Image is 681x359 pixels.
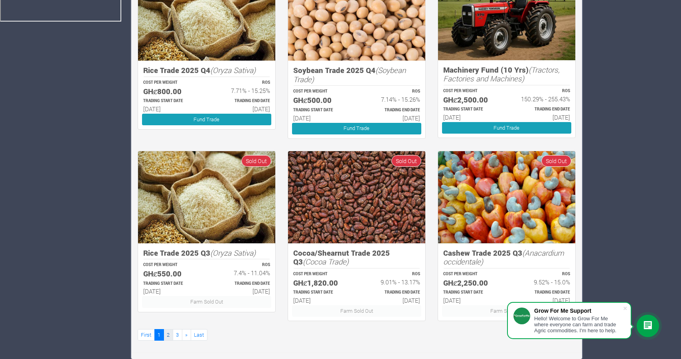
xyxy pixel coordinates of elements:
[292,123,421,134] a: Fund Trade
[214,262,270,268] p: ROS
[391,155,421,167] span: Sold Out
[443,88,499,94] p: COST PER WEIGHT
[514,297,570,304] h6: [DATE]
[173,329,182,341] a: 3
[154,329,164,341] a: 1
[364,89,420,95] p: ROS
[293,107,349,113] p: Estimated Trading Start Date
[143,66,270,75] h5: Rice Trade 2025 Q4
[293,290,349,296] p: Estimated Trading Start Date
[143,269,199,278] h5: GHȼ550.00
[210,248,256,258] i: (Oryza Sativa)
[443,297,499,304] h6: [DATE]
[143,262,199,268] p: COST PER WEIGHT
[514,278,570,286] h6: 9.52% - 15.0%
[442,122,571,134] a: Fund Trade
[541,155,571,167] span: Sold Out
[514,95,570,103] h6: 150.29% - 255.43%
[443,114,499,121] h6: [DATE]
[214,87,270,94] h6: 7.71% - 15.25%
[214,80,270,86] p: ROS
[364,278,420,286] h6: 9.01% - 13.17%
[293,66,420,84] h5: Soybean Trade 2025 Q4
[364,107,420,113] p: Estimated Trading End Date
[143,249,270,258] h5: Rice Trade 2025 Q3
[185,331,188,338] span: »
[293,114,349,122] h6: [DATE]
[534,308,623,314] div: Grow For Me Support
[514,107,570,112] p: Estimated Trading End Date
[143,105,199,112] h6: [DATE]
[138,151,275,243] img: growforme image
[143,87,199,96] h5: GHȼ800.00
[364,297,420,304] h6: [DATE]
[514,290,570,296] p: Estimated Trading End Date
[214,269,270,276] h6: 7.4% - 11.04%
[214,288,270,295] h6: [DATE]
[210,65,256,75] i: (Oryza Sativa)
[293,96,349,105] h5: GHȼ500.00
[241,155,271,167] span: Sold Out
[438,151,575,243] img: growforme image
[443,290,499,296] p: Estimated Trading Start Date
[364,96,420,103] h6: 7.14% - 15.26%
[293,89,349,95] p: COST PER WEIGHT
[364,271,420,277] p: ROS
[364,290,420,296] p: Estimated Trading End Date
[214,281,270,287] p: Estimated Trading End Date
[364,114,420,122] h6: [DATE]
[443,95,499,105] h5: GHȼ2,500.00
[143,288,199,295] h6: [DATE]
[514,88,570,94] p: ROS
[443,65,570,83] h5: Machinery Fund (10 Yrs)
[191,329,207,341] a: Last
[443,278,499,288] h5: GHȼ2,250.00
[293,271,349,277] p: COST PER WEIGHT
[143,281,199,287] p: Estimated Trading Start Date
[443,271,499,277] p: COST PER WEIGHT
[164,329,173,341] a: 2
[214,105,270,112] h6: [DATE]
[143,80,199,86] p: COST PER WEIGHT
[293,249,420,266] h5: Cocoa/Shearnut Trade 2025 Q3
[288,151,425,243] img: growforme image
[143,98,199,104] p: Estimated Trading Start Date
[138,329,576,341] nav: Page Navigation
[443,65,560,84] i: (Tractors, Factories and Machines)
[142,114,271,125] a: Fund Trade
[443,249,570,266] h5: Cashew Trade 2025 Q3
[293,297,349,304] h6: [DATE]
[514,114,570,121] h6: [DATE]
[214,98,270,104] p: Estimated Trading End Date
[514,271,570,277] p: ROS
[293,278,349,288] h5: GHȼ1,820.00
[443,107,499,112] p: Estimated Trading Start Date
[534,316,623,333] div: Hello! Welcome to Grow For Me where everyone can farm and trade Agric commodities. I'm here to help.
[303,256,349,266] i: (Cocoa Trade)
[443,248,564,267] i: (Anacardium occidentale)
[138,329,155,341] a: First
[293,65,406,84] i: (Soybean Trade)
